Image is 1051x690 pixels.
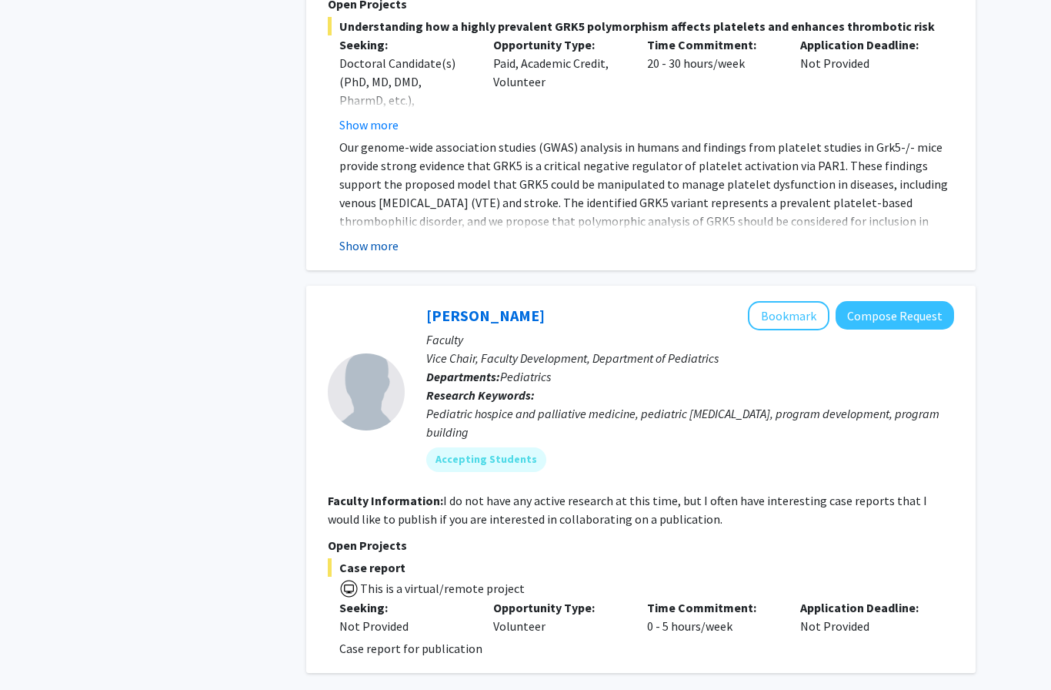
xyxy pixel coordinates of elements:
span: This is a virtual/remote project [359,581,525,596]
iframe: Chat [12,621,65,678]
div: Paid, Academic Credit, Volunteer [482,35,636,134]
span: Case report [328,558,954,577]
div: Not Provided [789,35,943,134]
p: Our genome-wide association studies (GWAS) analysis in humans and findings from platelet studies ... [339,138,954,249]
p: Application Deadline: [800,598,931,617]
button: Add Elissa Miller to Bookmarks [748,301,829,330]
p: Seeking: [339,35,470,54]
p: Opportunity Type: [493,598,624,617]
mat-chip: Accepting Students [426,447,546,472]
p: Case report for publication [339,639,954,658]
button: Compose Request to Elissa Miller [836,301,954,330]
button: Show more [339,236,399,255]
div: Not Provided [789,598,943,635]
b: Research Keywords: [426,387,535,403]
p: Open Projects [328,536,954,554]
p: Faculty [426,330,954,349]
div: Doctoral Candidate(s) (PhD, MD, DMD, PharmD, etc.), Postdoctoral Researcher(s) / Research Staff, ... [339,54,470,202]
p: Time Commitment: [647,35,778,54]
p: Time Commitment: [647,598,778,617]
div: Not Provided [339,617,470,635]
span: Understanding how a highly prevalent GRK5 polymorphism affects platelets and enhances thrombotic ... [328,17,954,35]
p: Opportunity Type: [493,35,624,54]
p: Seeking: [339,598,470,617]
div: Volunteer [482,598,636,635]
div: 0 - 5 hours/week [636,598,789,635]
b: Departments: [426,369,500,384]
button: Show more [339,116,399,134]
div: 20 - 30 hours/week [636,35,789,134]
b: Faculty Information: [328,493,443,508]
p: Vice Chair, Faculty Development, Department of Pediatrics [426,349,954,367]
fg-read-more: I do not have any active research at this time, but I often have interesting case reports that I ... [328,493,927,527]
p: Application Deadline: [800,35,931,54]
div: Pediatric hospice and palliative medicine, pediatric [MEDICAL_DATA], program development, program... [426,404,954,441]
a: [PERSON_NAME] [426,306,545,325]
span: Pediatrics [500,369,551,384]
